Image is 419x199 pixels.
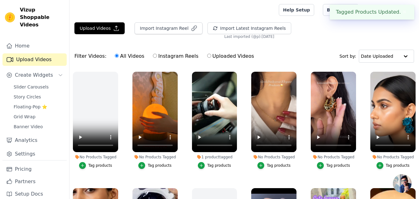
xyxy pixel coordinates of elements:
[340,50,414,63] div: Sort by:
[370,155,416,160] div: No Products Tagged
[267,163,291,168] div: Tag products
[153,54,157,58] input: Instagram Reels
[10,93,67,101] a: Story Circles
[14,84,49,90] span: Slider Carousels
[2,69,67,81] button: Create Widgets
[207,54,211,58] input: Uploaded Videos
[373,4,414,16] p: PICKITT MARKET
[14,104,47,110] span: Floating-Pop ⭐
[224,34,274,39] span: Last imported (@ p ): [DATE]
[15,71,53,79] span: Create Widgets
[2,175,67,188] a: Partners
[88,163,112,168] div: Tag products
[207,22,291,34] button: Import Latest Instagram Reels
[74,22,125,34] button: Upload Videos
[207,52,254,60] label: Uploaded Videos
[323,4,359,16] a: Book Demo
[20,6,64,29] span: Vizup Shoppable Videos
[132,155,178,160] div: No Products Tagged
[401,8,408,16] button: Close
[192,155,237,160] div: 1 product tagged
[251,155,296,160] div: No Products Tagged
[74,49,257,63] div: Filter Videos:
[257,162,291,169] button: Tag products
[207,163,231,168] div: Tag products
[5,12,15,22] img: Vizup
[10,102,67,111] a: Floating-Pop ⭐
[153,52,198,60] label: Instagram Reels
[114,52,145,60] label: All Videos
[311,155,356,160] div: No Products Tagged
[10,122,67,131] a: Banner Video
[2,148,67,160] a: Settings
[393,174,412,193] div: Open chat
[326,163,350,168] div: Tag products
[10,83,67,91] a: Slider Carousels
[115,54,119,58] input: All Videos
[363,4,414,16] button: P PICKITT MARKET
[2,53,67,66] a: Upload Videos
[14,124,43,130] span: Banner Video
[138,162,172,169] button: Tag products
[198,162,231,169] button: Tag products
[2,163,67,175] a: Pricing
[148,163,172,168] div: Tag products
[386,163,410,168] div: Tag products
[79,162,112,169] button: Tag products
[2,40,67,52] a: Home
[317,162,350,169] button: Tag products
[10,112,67,121] a: Grid Wrap
[330,5,414,20] div: Tagged Products Updated.
[279,4,314,16] a: Help Setup
[377,162,410,169] button: Tag products
[2,134,67,147] a: Analytics
[135,22,203,34] button: Import Instagram Reel
[73,155,118,160] div: No Products Tagged
[14,94,41,100] span: Story Circles
[14,114,35,120] span: Grid Wrap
